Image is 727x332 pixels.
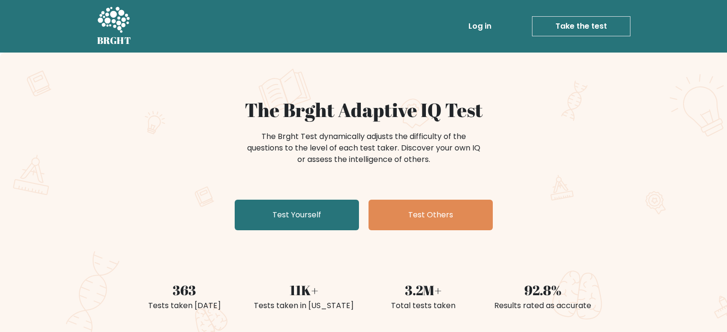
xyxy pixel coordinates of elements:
[250,280,358,300] div: 11K+
[489,280,597,300] div: 92.8%
[532,16,630,36] a: Take the test
[465,17,495,36] a: Log in
[369,300,477,311] div: Total tests taken
[97,35,131,46] h5: BRGHT
[369,200,493,230] a: Test Others
[130,300,239,311] div: Tests taken [DATE]
[130,98,597,121] h1: The Brght Adaptive IQ Test
[244,131,483,165] div: The Brght Test dynamically adjusts the difficulty of the questions to the level of each test take...
[130,280,239,300] div: 363
[235,200,359,230] a: Test Yourself
[369,280,477,300] div: 3.2M+
[489,300,597,311] div: Results rated as accurate
[250,300,358,311] div: Tests taken in [US_STATE]
[97,4,131,49] a: BRGHT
